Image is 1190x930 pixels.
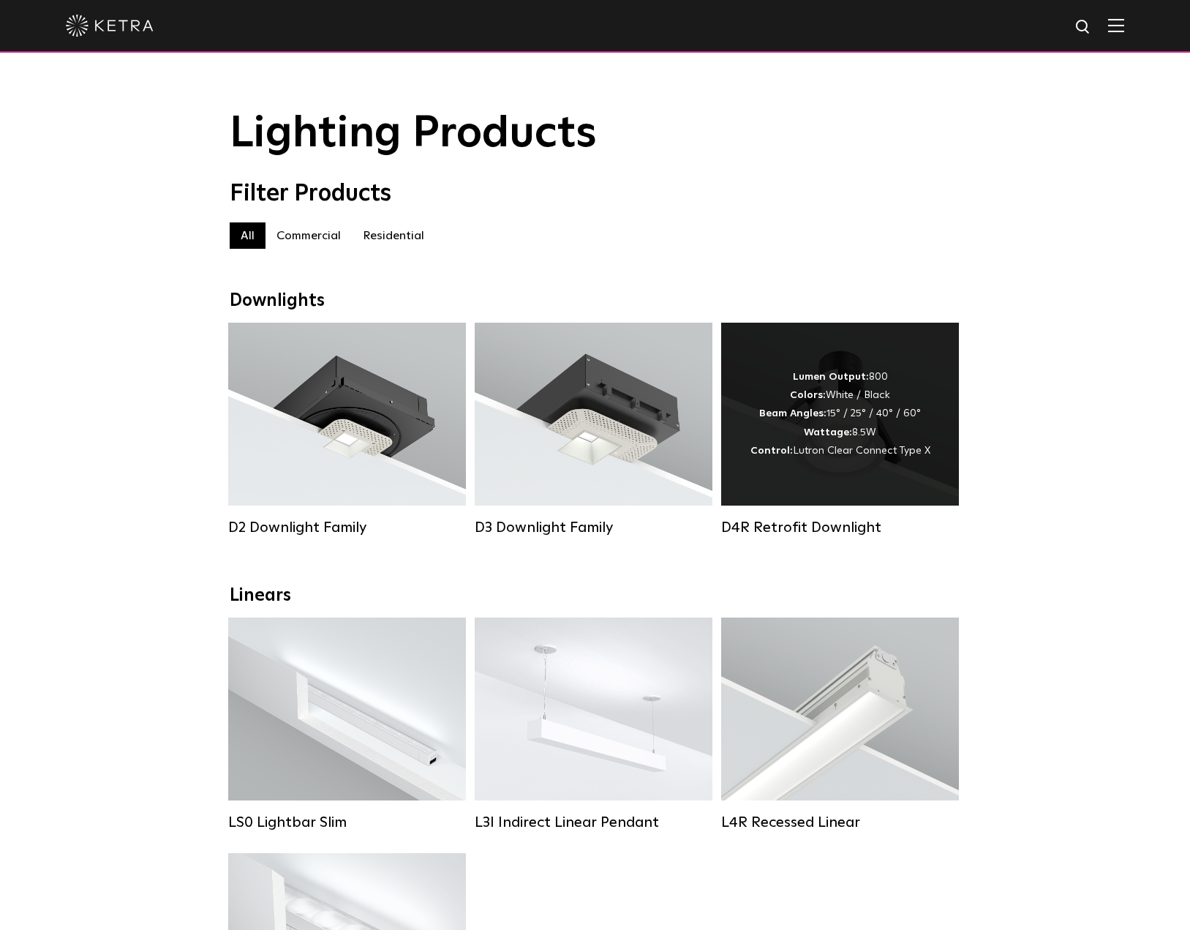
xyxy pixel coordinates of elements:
[266,222,352,249] label: Commercial
[804,427,852,438] strong: Wattage:
[475,323,712,536] a: D3 Downlight Family Lumen Output:700 / 900 / 1100Colors:White / Black / Silver / Bronze / Paintab...
[230,290,961,312] div: Downlights
[1074,18,1093,37] img: search icon
[750,368,930,460] div: 800 White / Black 15° / 25° / 40° / 60° 8.5W
[790,390,826,400] strong: Colors:
[228,519,466,536] div: D2 Downlight Family
[759,408,826,419] strong: Beam Angles:
[228,323,466,536] a: D2 Downlight Family Lumen Output:1200Colors:White / Black / Gloss Black / Silver / Bronze / Silve...
[1108,18,1124,32] img: Hamburger%20Nav.svg
[721,814,959,831] div: L4R Recessed Linear
[475,618,712,831] a: L3I Indirect Linear Pendant Lumen Output:400 / 600 / 800 / 1000Housing Colors:White / BlackContro...
[793,372,869,382] strong: Lumen Output:
[475,519,712,536] div: D3 Downlight Family
[721,618,959,831] a: L4R Recessed Linear Lumen Output:400 / 600 / 800 / 1000Colors:White / BlackControl:Lutron Clear C...
[793,446,930,456] span: Lutron Clear Connect Type X
[475,814,712,831] div: L3I Indirect Linear Pendant
[228,814,466,831] div: LS0 Lightbar Slim
[750,446,793,456] strong: Control:
[66,15,154,37] img: ketra-logo-2019-white
[230,222,266,249] label: All
[721,519,959,536] div: D4R Retrofit Downlight
[230,180,961,208] div: Filter Products
[230,585,961,607] div: Linears
[230,112,597,156] span: Lighting Products
[352,222,435,249] label: Residential
[228,618,466,831] a: LS0 Lightbar Slim Lumen Output:200 / 350Colors:White / BlackControl:X96 Controller
[721,323,959,536] a: D4R Retrofit Downlight Lumen Output:800Colors:White / BlackBeam Angles:15° / 25° / 40° / 60°Watta...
